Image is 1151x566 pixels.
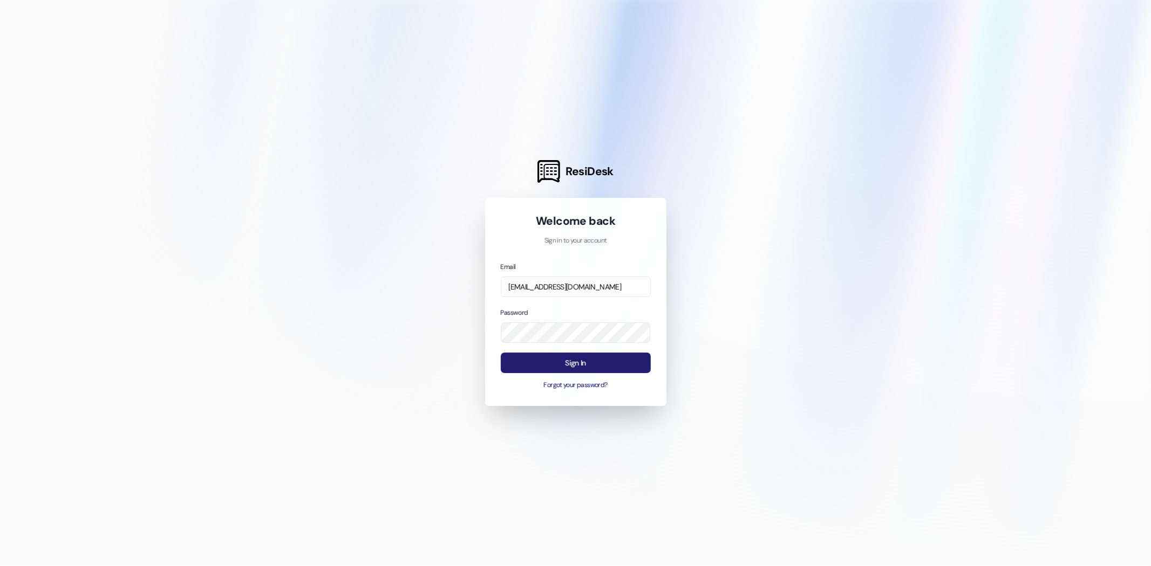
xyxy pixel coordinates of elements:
button: Forgot your password? [501,381,651,390]
label: Password [501,308,528,317]
img: ResiDesk Logo [537,160,560,183]
h1: Welcome back [501,213,651,229]
p: Sign in to your account [501,236,651,246]
span: ResiDesk [566,164,614,179]
input: name@example.com [501,277,651,298]
button: Sign In [501,353,651,374]
label: Email [501,263,516,271]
